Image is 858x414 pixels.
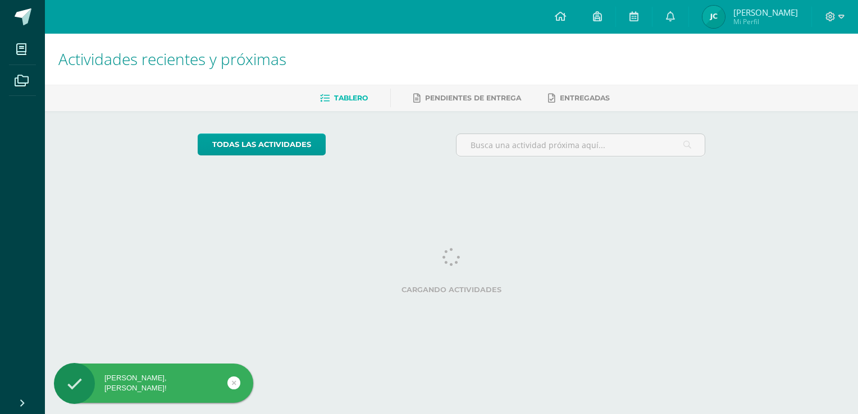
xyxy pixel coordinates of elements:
a: Tablero [320,89,368,107]
a: Entregadas [548,89,610,107]
span: [PERSON_NAME] [733,7,798,18]
span: Mi Perfil [733,17,798,26]
div: [PERSON_NAME], [PERSON_NAME]! [54,373,253,393]
img: dd4d8cbe72db11e1d10e3ded4dcf68f6.png [702,6,725,28]
a: Pendientes de entrega [413,89,521,107]
span: Pendientes de entrega [425,94,521,102]
a: todas las Actividades [198,134,326,155]
span: Tablero [334,94,368,102]
span: Actividades recientes y próximas [58,48,286,70]
input: Busca una actividad próxima aquí... [457,134,705,156]
label: Cargando actividades [198,286,706,294]
span: Entregadas [560,94,610,102]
